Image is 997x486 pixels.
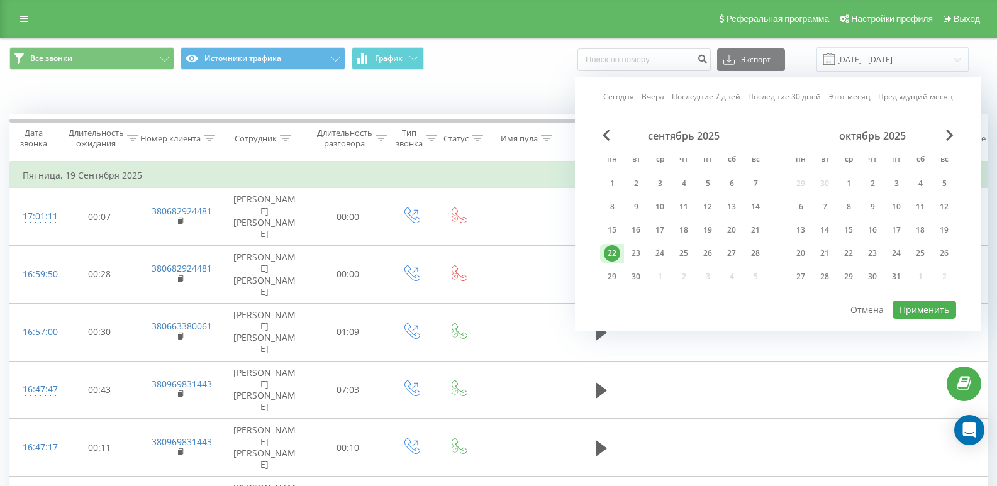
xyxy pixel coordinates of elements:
[936,175,952,192] div: 5
[837,197,861,216] div: ср 8 окт. 2025 г.
[851,14,933,24] span: Настройки профиля
[888,175,905,192] div: 3
[624,267,648,286] div: вт 30 сент. 2025 г.
[317,128,372,149] div: Длительность разговора
[864,268,881,285] div: 30
[604,199,620,215] div: 8
[840,199,857,215] div: 8
[720,197,744,216] div: сб 13 сент. 2025 г.
[861,174,884,193] div: чт 2 окт. 2025 г.
[861,197,884,216] div: чт 9 окт. 2025 г.
[888,245,905,262] div: 24
[672,197,696,216] div: чт 11 сент. 2025 г.
[791,151,810,170] abbr: понедельник
[815,151,834,170] abbr: вторник
[309,188,387,246] td: 00:00
[443,133,469,144] div: Статус
[840,245,857,262] div: 22
[672,91,740,102] a: Последние 7 дней
[628,268,644,285] div: 30
[600,197,624,216] div: пн 8 сент. 2025 г.
[884,244,908,263] div: пт 24 окт. 2025 г.
[932,174,956,193] div: вс 5 окт. 2025 г.
[696,174,720,193] div: пт 5 сент. 2025 г.
[744,244,767,263] div: вс 28 сент. 2025 г.
[604,175,620,192] div: 1
[908,197,932,216] div: сб 11 окт. 2025 г.
[652,222,668,238] div: 17
[893,301,956,319] button: Применить
[878,91,953,102] a: Предыдущий месяц
[932,221,956,240] div: вс 19 окт. 2025 г.
[624,244,648,263] div: вт 23 сент. 2025 г.
[152,262,212,274] a: 380682924481
[501,133,538,144] div: Имя пула
[744,221,767,240] div: вс 21 сент. 2025 г.
[793,199,809,215] div: 6
[181,47,345,70] button: Источники трафика
[912,175,928,192] div: 4
[888,268,905,285] div: 31
[717,48,785,71] button: Экспорт
[954,415,984,445] div: Open Intercom Messenger
[946,130,954,141] span: Next Month
[699,245,716,262] div: 26
[676,245,692,262] div: 25
[60,188,139,246] td: 00:07
[152,436,212,448] a: 380969831443
[932,197,956,216] div: вс 12 окт. 2025 г.
[793,222,809,238] div: 13
[672,174,696,193] div: чт 4 сент. 2025 г.
[152,205,212,217] a: 380682924481
[676,199,692,215] div: 11
[884,197,908,216] div: пт 10 окт. 2025 г.
[720,244,744,263] div: сб 27 сент. 2025 г.
[840,268,857,285] div: 29
[696,221,720,240] div: пт 19 сент. 2025 г.
[912,199,928,215] div: 11
[912,222,928,238] div: 18
[908,244,932,263] div: сб 25 окт. 2025 г.
[861,267,884,286] div: чт 30 окт. 2025 г.
[746,151,765,170] abbr: воскресенье
[840,175,857,192] div: 1
[884,174,908,193] div: пт 3 окт. 2025 г.
[628,245,644,262] div: 23
[30,53,72,64] span: Все звонки
[624,197,648,216] div: вт 9 сент. 2025 г.
[604,222,620,238] div: 15
[789,244,813,263] div: пн 20 окт. 2025 г.
[648,221,672,240] div: ср 17 сент. 2025 г.
[888,222,905,238] div: 17
[221,361,309,419] td: [PERSON_NAME] [PERSON_NAME]
[672,221,696,240] div: чт 18 сент. 2025 г.
[309,246,387,304] td: 00:00
[837,174,861,193] div: ср 1 окт. 2025 г.
[600,130,767,142] div: сентябрь 2025
[748,91,821,102] a: Последние 30 дней
[698,151,717,170] abbr: пятница
[624,221,648,240] div: вт 16 сент. 2025 г.
[723,199,740,215] div: 13
[650,151,669,170] abbr: среда
[720,174,744,193] div: сб 6 сент. 2025 г.
[221,188,309,246] td: [PERSON_NAME] [PERSON_NAME]
[723,175,740,192] div: 6
[604,245,620,262] div: 22
[864,175,881,192] div: 2
[908,174,932,193] div: сб 4 окт. 2025 г.
[722,151,741,170] abbr: суббота
[23,320,48,345] div: 16:57:00
[816,199,833,215] div: 7
[9,47,174,70] button: Все звонки
[789,221,813,240] div: пн 13 окт. 2025 г.
[793,268,809,285] div: 27
[69,128,124,149] div: Длительность ожидания
[152,378,212,390] a: 380969831443
[140,133,201,144] div: Номер клиента
[652,245,668,262] div: 24
[816,222,833,238] div: 14
[676,222,692,238] div: 18
[813,244,837,263] div: вт 21 окт. 2025 г.
[676,175,692,192] div: 4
